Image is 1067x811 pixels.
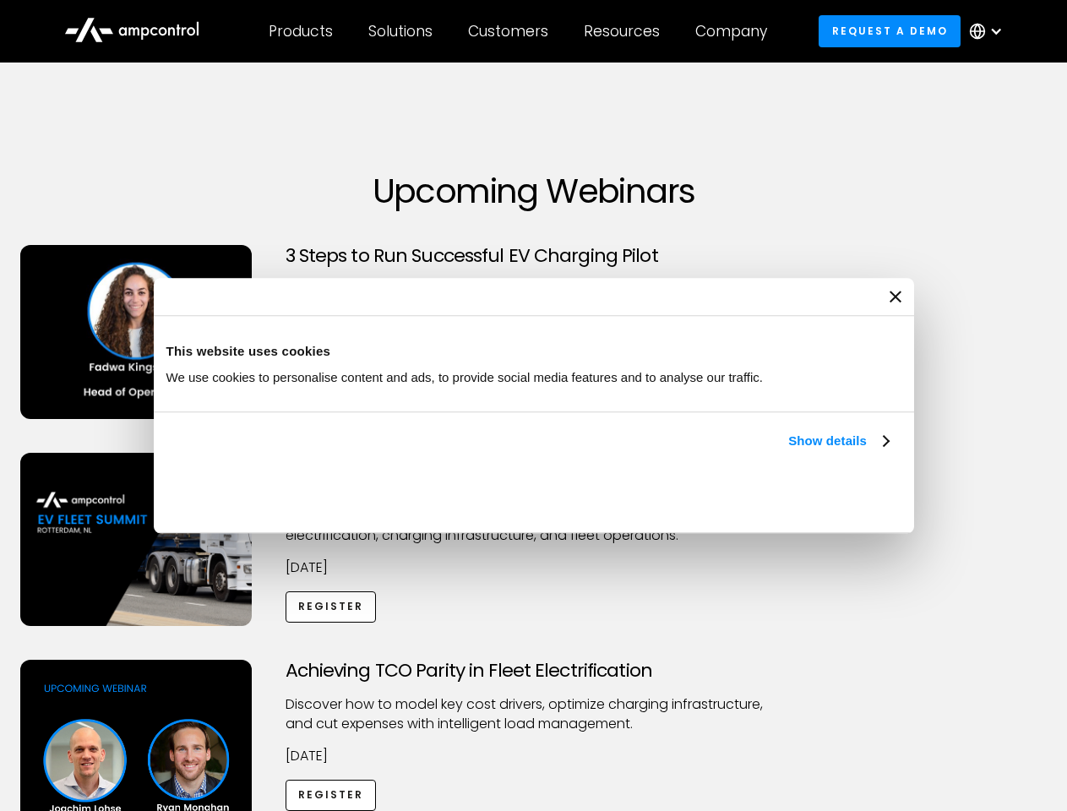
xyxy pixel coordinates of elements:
[584,22,660,41] div: Resources
[468,22,548,41] div: Customers
[166,370,764,384] span: We use cookies to personalise content and ads, to provide social media features and to analyse ou...
[368,22,433,41] div: Solutions
[286,591,377,623] a: Register
[269,22,333,41] div: Products
[286,558,782,577] p: [DATE]
[890,291,901,302] button: Close banner
[788,431,888,451] a: Show details
[286,245,782,267] h3: 3 Steps to Run Successful EV Charging Pilot
[166,341,901,362] div: This website uses cookies
[819,15,961,46] a: Request a demo
[286,660,782,682] h3: Achieving TCO Parity in Fleet Electrification
[695,22,767,41] div: Company
[286,780,377,811] a: Register
[20,171,1048,211] h1: Upcoming Webinars
[286,747,782,765] p: [DATE]
[652,471,895,520] button: Okay
[286,695,782,733] p: Discover how to model key cost drivers, optimize charging infrastructure, and cut expenses with i...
